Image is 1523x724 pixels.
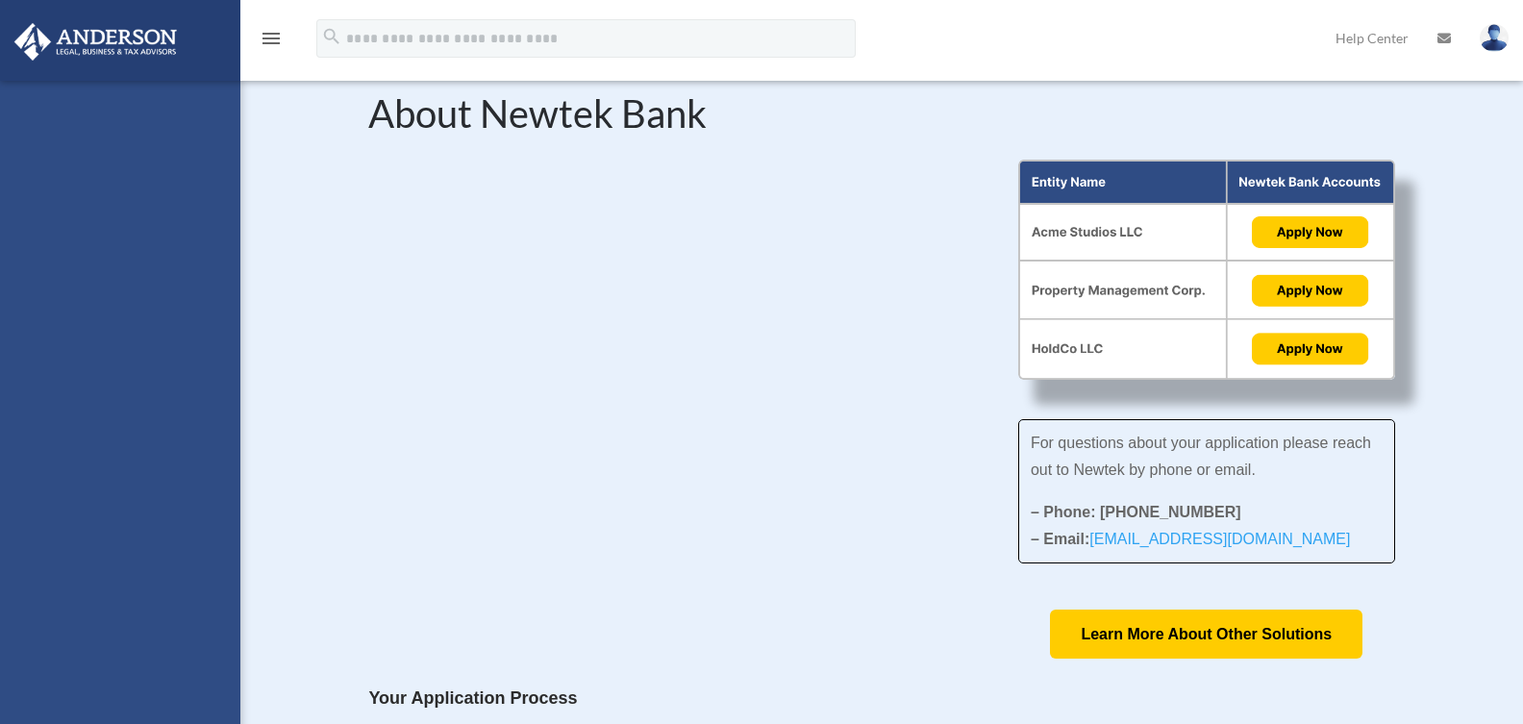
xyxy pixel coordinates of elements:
img: About Partnership Graphic (3) [1018,160,1395,380]
i: search [321,26,342,47]
h2: About Newtek Bank [368,94,1394,142]
a: [EMAIL_ADDRESS][DOMAIN_NAME] [1089,531,1350,557]
i: menu [260,27,283,50]
strong: – Phone: [PHONE_NUMBER] [1031,504,1241,520]
strong: – Email: [1031,531,1351,547]
iframe: NewtekOne and Newtek Bank's Partnership with Anderson Advisors [368,160,961,304]
img: User Pic [1480,24,1509,52]
span: For questions about your application please reach out to Newtek by phone or email. [1031,435,1371,478]
strong: Your Application Process [368,688,577,708]
a: Learn More About Other Solutions [1050,610,1362,659]
a: menu [260,34,283,50]
img: Anderson Advisors Platinum Portal [9,23,183,61]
